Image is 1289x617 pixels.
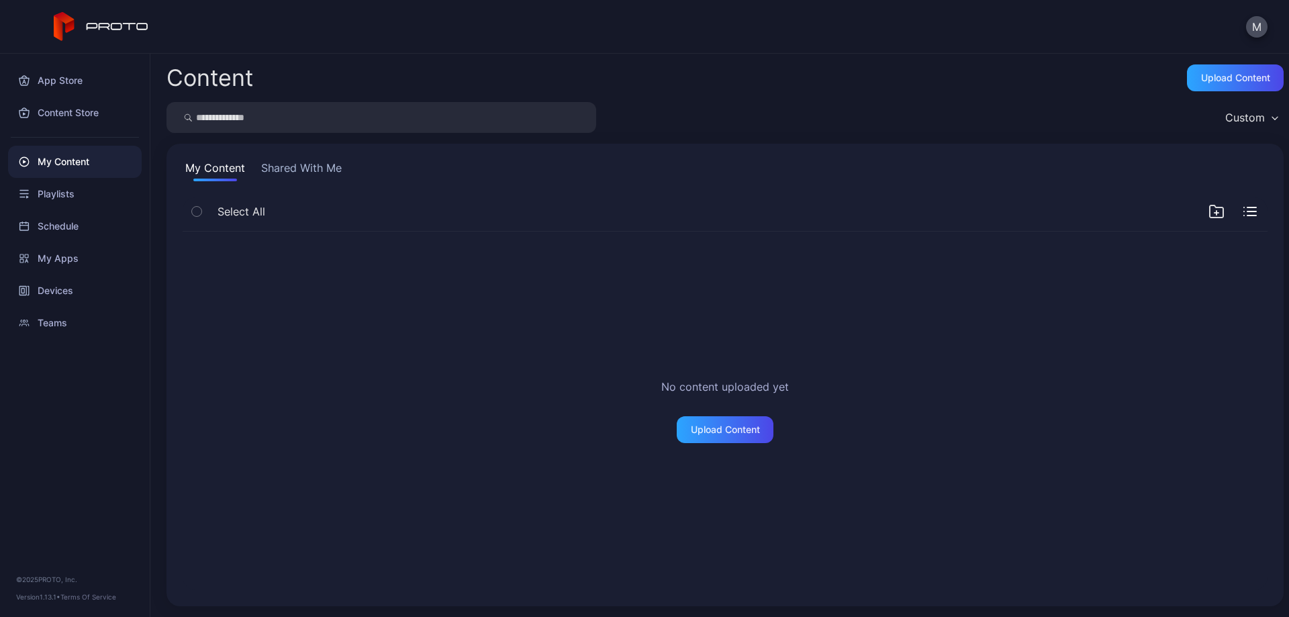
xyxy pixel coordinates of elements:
[8,210,142,242] a: Schedule
[8,275,142,307] a: Devices
[16,593,60,601] span: Version 1.13.1 •
[8,242,142,275] a: My Apps
[8,307,142,339] a: Teams
[183,160,248,181] button: My Content
[60,593,116,601] a: Terms Of Service
[218,203,265,220] span: Select All
[166,66,253,89] div: Content
[8,146,142,178] a: My Content
[8,64,142,97] a: App Store
[258,160,344,181] button: Shared With Me
[661,379,789,395] h2: No content uploaded yet
[1246,16,1268,38] button: M
[16,574,134,585] div: © 2025 PROTO, Inc.
[1201,73,1270,83] div: Upload Content
[691,424,760,435] div: Upload Content
[1187,64,1284,91] button: Upload Content
[1219,102,1284,133] button: Custom
[8,178,142,210] a: Playlists
[8,97,142,129] a: Content Store
[1225,111,1265,124] div: Custom
[677,416,773,443] button: Upload Content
